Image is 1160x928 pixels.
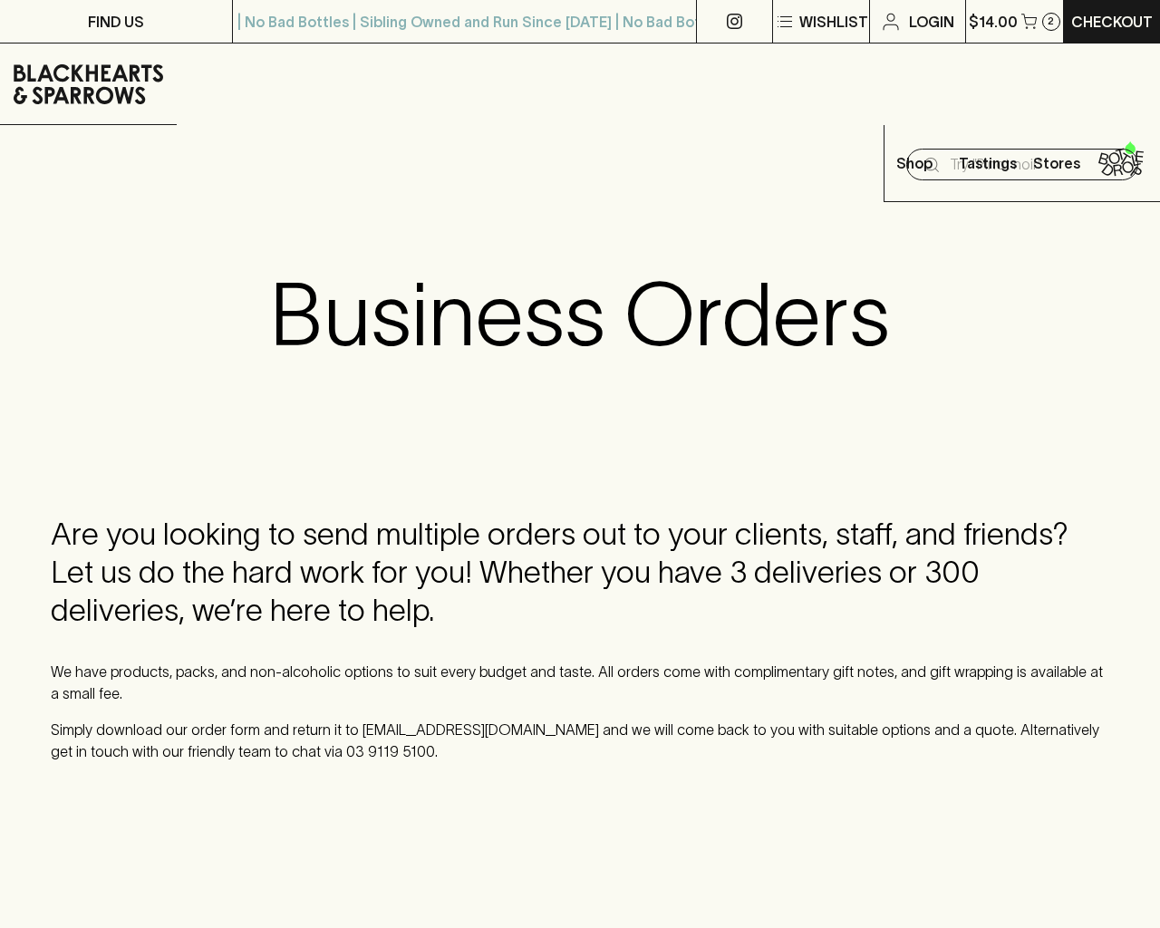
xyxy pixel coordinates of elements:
[51,719,1109,762] p: Simply download our order form and return it to [EMAIL_ADDRESS][DOMAIN_NAME] and we will come bac...
[884,125,953,201] button: Shop
[953,125,1022,201] a: Tastings
[1022,125,1091,201] a: Stores
[270,264,890,365] h1: Business Orders
[51,516,1109,630] h4: Are you looking to send multiple orders out to your clients, staff, and friends? Let us do the ha...
[969,11,1018,33] p: $14.00
[51,661,1109,704] p: We have products, packs, and non-alcoholic options to suit every budget and taste. All orders com...
[88,11,144,33] p: FIND US
[1048,16,1054,26] p: 2
[799,11,868,33] p: Wishlist
[896,152,933,174] p: Shop
[950,150,1124,179] input: Try "Pinot noir"
[1071,11,1153,33] p: Checkout
[909,11,954,33] p: Login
